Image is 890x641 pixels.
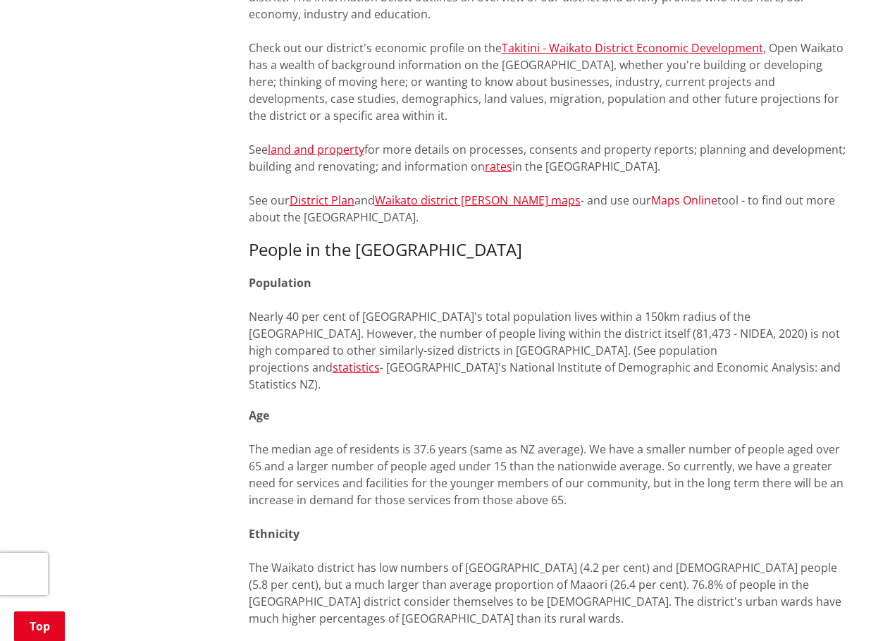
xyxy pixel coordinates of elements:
[825,582,876,633] iframe: Messenger Launcher
[249,360,841,392] span: - [GEOGRAPHIC_DATA]'s National Institute of Demographic and Economic Analysis: and Statistics NZ).
[249,526,299,542] strong: Ethnicity
[249,240,849,260] h3: People in the [GEOGRAPHIC_DATA]
[651,193,717,208] a: Maps Online
[485,159,512,174] a: rates
[249,408,269,423] strong: Age
[249,560,841,626] span: The Waikato district has low numbers of [GEOGRAPHIC_DATA] (4.2 per cent) and [DEMOGRAPHIC_DATA] p...
[14,611,65,641] a: Top
[249,275,311,291] strong: Population
[268,142,364,157] a: land and property
[375,193,581,208] a: Waikato district [PERSON_NAME] maps
[333,360,380,375] a: statistics
[249,441,843,508] span: The median age of residents is 37.6 years (same as NZ average). We have a smaller number of peopl...
[502,40,763,56] a: Takitini - Waikato District Economic Development
[290,193,354,208] a: District Plan
[249,309,840,375] span: Nearly 40 per cent of [GEOGRAPHIC_DATA]'s total population lives within a 150km radius of the [GE...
